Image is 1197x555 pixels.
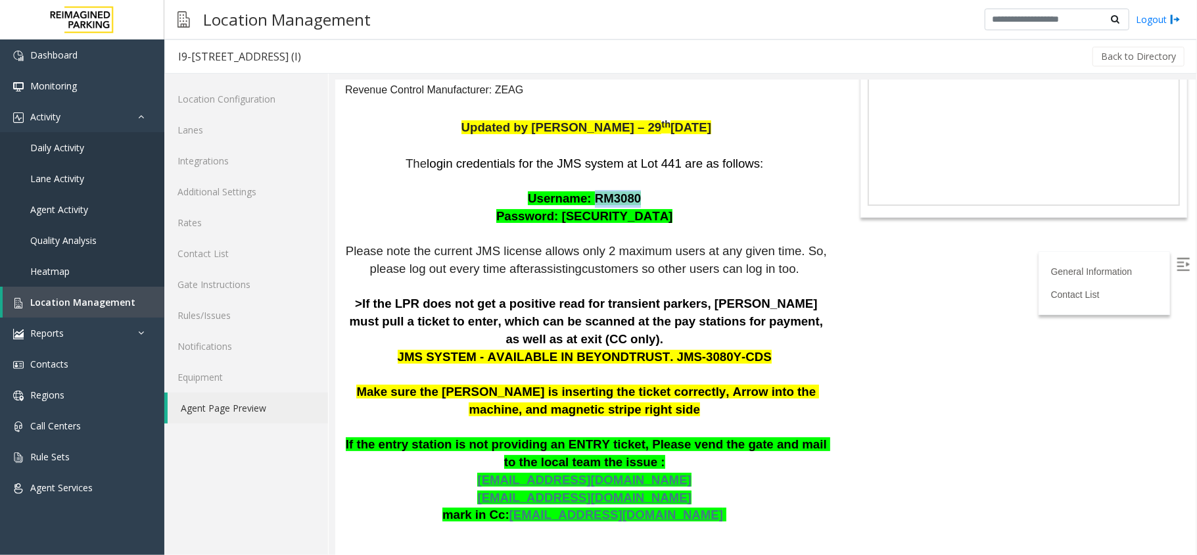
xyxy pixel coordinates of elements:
[164,145,328,176] a: Integrations
[1092,47,1185,66] button: Back to Directory
[3,287,164,318] a: Location Management
[168,393,328,423] a: Agent Page Preview
[11,164,495,195] span: Please note the current JMS license allows only 2 maximum users at any given time. So, please log...
[30,265,70,277] span: Heatmap
[30,389,64,401] span: Regions
[161,129,337,143] span: Password: [SECURITY_DATA]
[174,427,388,441] span: [EMAIL_ADDRESS][DOMAIN_NAME]
[30,420,81,432] span: Call Centers
[164,331,328,362] a: Notifications
[30,327,64,339] span: Reports
[164,238,328,269] a: Contact List
[126,40,327,54] span: Updated by [PERSON_NAME] – 29
[716,209,764,220] a: Contact List
[21,304,484,336] span: Make sure the [PERSON_NAME] is inserting the ticket correctly, Arrow into the machine, and magnet...
[30,141,84,154] span: Daily Activity
[13,329,24,339] img: 'icon'
[142,410,356,424] span: [EMAIL_ADDRESS][DOMAIN_NAME]
[142,395,356,406] a: [EMAIL_ADDRESS][DOMAIN_NAME]
[13,391,24,401] img: 'icon'
[164,300,328,331] a: Rules/Issues
[10,4,188,15] span: Revenue Control Manufacturer: ZEAG
[164,362,328,393] a: Equipment
[30,80,77,92] span: Monitoring
[91,76,428,90] span: login credentials for the JMS system at Lot 441 are as follows:
[13,82,24,92] img: 'icon'
[716,186,797,197] a: General Information
[11,357,495,389] span: If the entry station is not providing an ENTRY ticket, Please vend the gate and mail to the local...
[246,181,464,195] span: customers so other users can log in too.
[326,39,335,49] span: th
[335,40,376,54] span: [DATE]
[30,481,93,494] span: Agent Services
[13,360,24,370] img: 'icon'
[13,422,24,432] img: 'icon'
[142,412,356,423] a: [EMAIL_ADDRESS][DOMAIN_NAME]
[30,234,97,247] span: Quality Analysis
[13,51,24,61] img: 'icon'
[164,269,328,300] a: Gate Instructions
[1170,12,1181,26] img: logout
[841,178,855,191] img: Open/Close Sidebar Menu
[142,393,356,406] span: [EMAIL_ADDRESS][DOMAIN_NAME]
[13,298,24,308] img: 'icon'
[62,270,436,283] span: JMS SYSTEM - AVAILABLE IN BEYONDTRUST. JMS-3080Y-CDS
[164,114,328,145] a: Lanes
[13,452,24,463] img: 'icon'
[199,181,246,195] span: assisting
[193,111,306,125] span: Username: RM3080
[14,216,492,265] span: >If the LPR does not get a positive read for transient parkers, [PERSON_NAME] must pull a ticket ...
[30,172,84,185] span: Lane Activity
[13,112,24,123] img: 'icon'
[107,427,174,441] span: mark in Cc:
[197,3,377,36] h3: Location Management
[164,207,328,238] a: Rates
[13,483,24,494] img: 'icon'
[70,76,91,90] span: The
[1136,12,1181,26] a: Logout
[30,110,60,123] span: Activity
[30,203,88,216] span: Agent Activity
[30,49,78,61] span: Dashboard
[177,3,190,36] img: pageIcon
[178,48,301,65] div: I9-[STREET_ADDRESS] (I)
[30,296,135,308] span: Location Management
[164,176,328,207] a: Additional Settings
[30,450,70,463] span: Rule Sets
[174,429,388,441] a: [EMAIL_ADDRESS][DOMAIN_NAME]
[164,84,328,114] a: Location Configuration
[30,358,68,370] span: Contacts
